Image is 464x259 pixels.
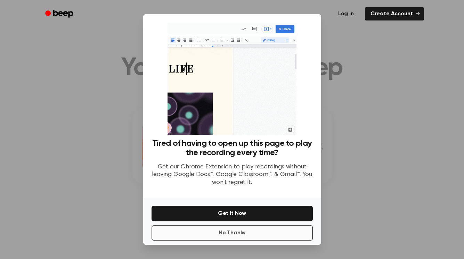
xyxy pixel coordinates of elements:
a: Beep [40,7,80,21]
a: Create Account [365,7,424,20]
p: Get our Chrome Extension to play recordings without leaving Google Docs™, Google Classroom™, & Gm... [152,163,313,187]
button: Get It Now [152,206,313,221]
img: Beep extension in action [168,23,296,135]
h3: Tired of having to open up this page to play the recording every time? [152,139,313,158]
button: No Thanks [152,225,313,241]
a: Log in [331,6,361,22]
